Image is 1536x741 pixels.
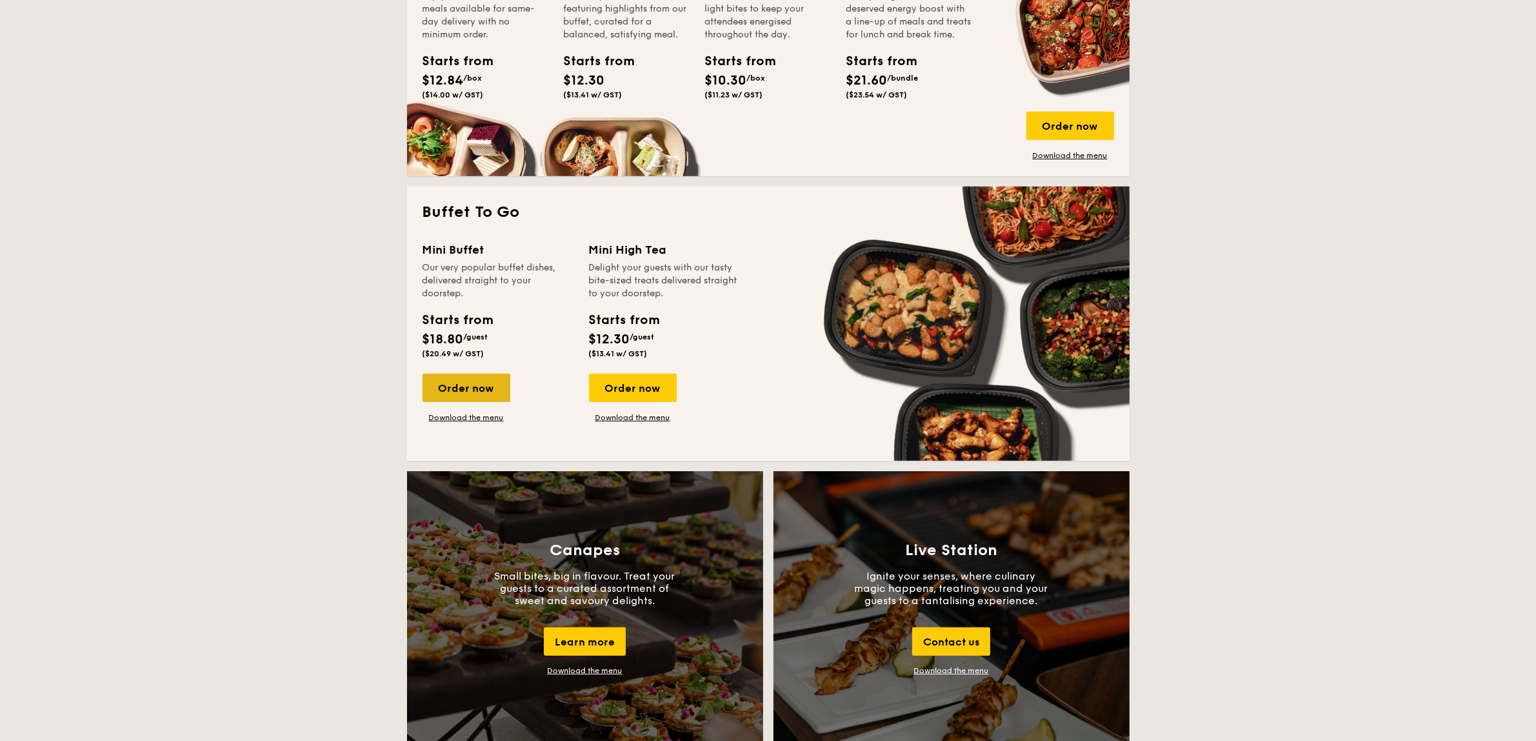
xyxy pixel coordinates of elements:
[548,666,623,675] div: Download the menu
[423,90,484,99] span: ($14.00 w/ GST)
[589,374,677,402] div: Order now
[464,74,483,83] span: /box
[855,570,1048,607] p: Ignite your senses, where culinary magic happens, treating you and your guests to a tantalising e...
[544,627,626,656] div: Learn more
[423,241,574,259] div: Mini Buffet
[589,261,740,300] div: Delight your guests with our tasty bite-sized treats delivered straight to your doorstep.
[423,310,493,330] div: Starts from
[589,349,648,358] span: ($13.41 w/ GST)
[488,570,682,607] p: Small bites, big in flavour. Treat your guests to a curated assortment of sweet and savoury delig...
[846,73,888,88] span: $21.60
[705,73,747,88] span: $10.30
[1026,150,1114,161] a: Download the menu
[589,241,740,259] div: Mini High Tea
[589,332,630,347] span: $12.30
[423,73,464,88] span: $12.84
[423,332,464,347] span: $18.80
[905,542,997,560] h3: Live Station
[705,52,763,71] div: Starts from
[564,73,605,88] span: $12.30
[1026,112,1114,140] div: Order now
[423,412,510,423] a: Download the menu
[589,412,677,423] a: Download the menu
[914,666,989,675] a: Download the menu
[423,52,481,71] div: Starts from
[630,332,655,341] span: /guest
[589,310,659,330] div: Starts from
[888,74,919,83] span: /bundle
[705,90,763,99] span: ($11.23 w/ GST)
[464,332,488,341] span: /guest
[423,261,574,300] div: Our very popular buffet dishes, delivered straight to your doorstep.
[550,542,620,560] h3: Canapes
[564,90,623,99] span: ($13.41 w/ GST)
[423,374,510,402] div: Order now
[747,74,766,83] span: /box
[564,52,622,71] div: Starts from
[846,90,908,99] span: ($23.54 w/ GST)
[423,202,1114,223] h2: Buffet To Go
[423,349,484,358] span: ($20.49 w/ GST)
[846,52,904,71] div: Starts from
[912,627,990,656] div: Contact us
